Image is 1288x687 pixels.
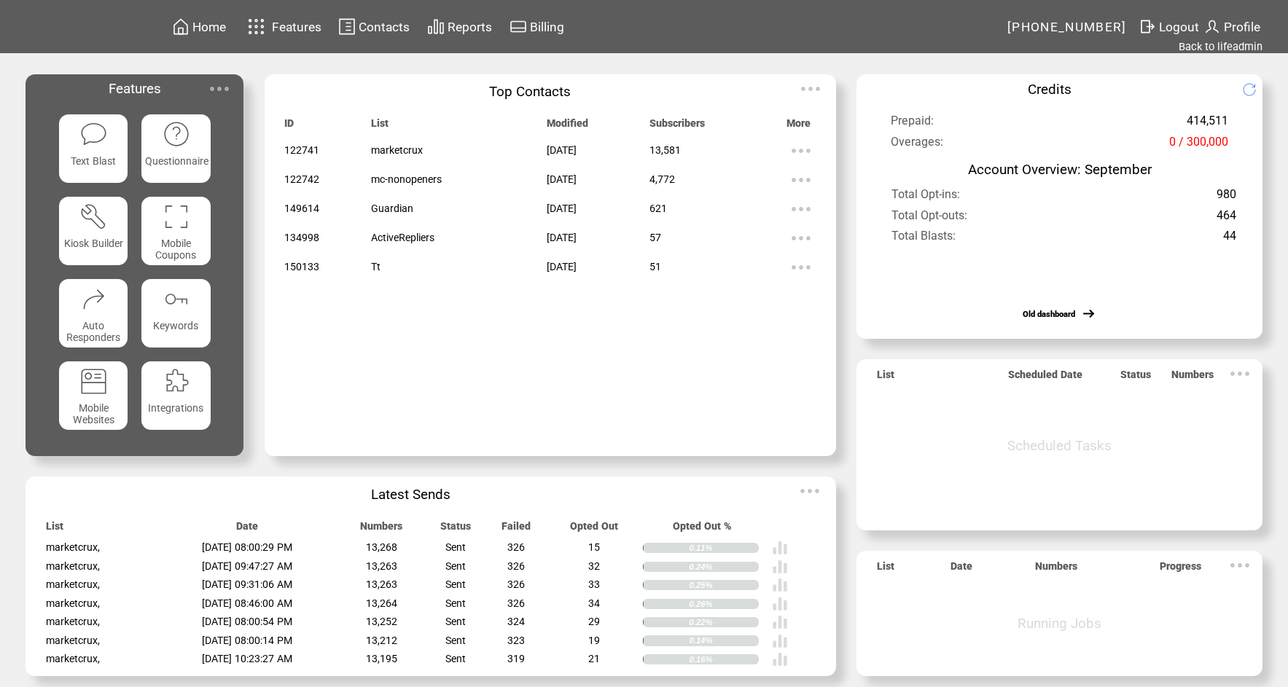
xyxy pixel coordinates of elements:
[507,635,525,646] span: 323
[170,15,228,38] a: Home
[141,114,210,183] a: Questionnaire
[71,155,116,167] span: Text Blast
[148,402,203,414] span: Integrations
[202,635,292,646] span: [DATE] 08:00:14 PM
[202,653,292,664] span: [DATE] 10:23:27 AM
[877,369,894,388] span: List
[570,520,618,539] span: Opted Out
[507,560,525,572] span: 326
[445,541,466,553] span: Sent
[690,617,760,627] div: 0.22%
[338,17,356,36] img: contacts.svg
[59,361,128,430] a: Mobile Websites
[445,597,466,609] span: Sent
[59,197,128,265] a: Kiosk Builder
[440,520,471,539] span: Status
[649,173,675,185] span: 4,772
[588,578,600,590] span: 33
[46,520,63,539] span: List
[284,117,294,136] span: ID
[489,84,571,100] span: Top Contacts
[141,279,210,348] a: Keywords
[1217,208,1236,229] span: 464
[284,144,319,156] span: 122741
[371,173,442,185] span: mc-nonopeners
[64,237,123,249] span: Kiosk Builder
[787,224,816,253] img: ellypsis.svg
[588,597,600,609] span: 34
[772,540,788,556] img: poll%20-%20white.svg
[1169,135,1228,156] span: 0 / 300,000
[163,203,191,231] img: coupons.svg
[163,285,191,313] img: keywords.svg
[588,541,600,553] span: 15
[1007,20,1127,34] span: [PHONE_NUMBER]
[371,487,450,503] span: Latest Sends
[1171,369,1214,388] span: Numbers
[46,635,100,646] span: marketcrux,
[1203,17,1221,36] img: profile.svg
[59,279,128,348] a: Auto Responders
[46,560,100,572] span: marketcrux,
[1187,114,1228,135] span: 414,511
[366,578,397,590] span: 13,263
[690,562,760,572] div: 0.24%
[1136,15,1201,38] a: Logout
[795,476,824,506] img: ellypsis.svg
[951,560,972,579] span: Date
[787,136,816,165] img: ellypsis.svg
[243,15,269,39] img: features.svg
[772,577,788,593] img: poll%20-%20white.svg
[588,635,600,646] span: 19
[1225,551,1254,580] img: ellypsis.svg
[507,541,525,553] span: 326
[547,261,577,272] span: [DATE]
[787,117,811,136] span: More
[192,20,226,34] span: Home
[1179,40,1262,53] a: Back to lifeadmin
[59,114,128,183] a: Text Blast
[202,560,292,572] span: [DATE] 09:47:27 AM
[588,616,600,627] span: 29
[772,614,788,630] img: poll%20-%20white.svg
[284,232,319,243] span: 134998
[46,616,100,627] span: marketcrux,
[891,187,960,208] span: Total Opt-ins:
[202,578,292,590] span: [DATE] 09:31:06 AM
[649,144,681,156] span: 13,581
[772,559,788,575] img: poll%20-%20white.svg
[366,616,397,627] span: 13,252
[336,15,412,38] a: Contacts
[73,402,114,425] span: Mobile Websites
[1217,187,1236,208] span: 980
[588,560,600,572] span: 32
[46,578,100,590] span: marketcrux,
[427,17,445,36] img: chart.svg
[145,155,208,167] span: Questionnaire
[1223,229,1236,250] span: 44
[1225,359,1254,388] img: ellypsis.svg
[968,162,1152,178] span: Account Overview: September
[46,653,100,664] span: marketcrux,
[425,15,494,38] a: Reports
[79,120,108,149] img: text-blast.svg
[155,237,196,261] span: Mobile Coupons
[1160,560,1201,579] span: Progress
[507,616,525,627] span: 324
[690,635,760,645] div: 0.14%
[1007,438,1112,454] span: Scheduled Tasks
[366,541,397,553] span: 13,268
[588,653,600,664] span: 21
[772,651,788,667] img: poll%20-%20white.svg
[787,253,816,282] img: ellypsis.svg
[366,560,397,572] span: 13,263
[1008,369,1082,388] span: Scheduled Date
[272,20,321,34] span: Features
[46,541,100,553] span: marketcrux,
[772,633,788,649] img: poll%20-%20white.svg
[371,144,423,156] span: marketcrux
[649,203,667,214] span: 621
[172,17,190,36] img: home.svg
[1242,82,1270,97] img: refresh.png
[690,654,760,664] div: 0.16%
